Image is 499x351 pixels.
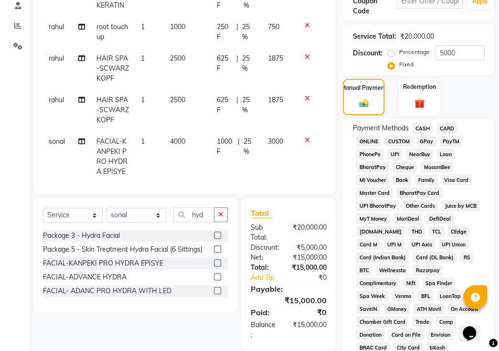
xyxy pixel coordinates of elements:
[448,303,481,314] span: On Account
[244,307,288,318] div: Paid:
[384,303,410,314] span: GMoney
[399,48,429,56] label: Percentage
[140,22,144,31] span: 1
[413,252,457,263] span: Card (DL Bank)
[436,123,457,134] span: CARD
[439,239,469,250] span: UPI Union
[406,149,433,160] span: NearBuy
[356,187,393,198] span: Master Card
[244,137,256,157] span: 25 %
[356,277,399,288] span: Complimentary
[356,174,389,185] span: MI Voucher
[242,22,256,42] span: 25 %
[385,136,413,147] span: CUSTOM
[414,303,444,314] span: ATH Movil
[43,245,202,255] div: Package 5 - Skin Treatment Hydra Facial (6 Sittings)
[244,263,284,273] div: Total:
[408,226,425,237] span: THD
[356,239,380,250] span: Card M
[244,320,285,340] div: Balance :
[170,137,185,146] span: 4000
[403,83,436,91] label: Redemption
[437,290,464,301] span: LoanTap
[352,48,382,58] div: Discount:
[242,95,256,115] span: 25 %
[217,137,234,157] span: 1000 F
[170,54,185,63] span: 2500
[288,307,333,318] div: ₹0
[356,290,388,301] span: Spa Week
[356,149,383,160] span: PhonePe
[416,136,436,147] span: GPay
[140,96,144,104] span: 1
[217,95,233,115] span: 625 F
[43,286,171,296] div: FACIAL- ADANC PRO HYDRA WITH LED
[403,277,418,288] span: Nift
[285,253,333,263] div: ₹15,000.00
[288,243,333,253] div: ₹5,000.00
[396,187,442,198] span: BharatPay Card
[356,252,409,263] span: Card (Indian Bank)
[413,265,443,276] span: Razorpay
[49,137,65,146] span: sonal
[285,223,333,243] div: ₹20,000.00
[96,22,128,41] span: root touch up
[393,213,422,224] span: MariDeal
[236,22,238,42] span: |
[440,136,463,147] span: PayTM
[387,149,402,160] span: UPI
[285,320,333,340] div: ₹15,000.00
[393,174,411,185] span: Bank
[43,272,127,282] div: FACIAL-ADVANCE HYDRA
[412,123,433,134] span: CASH
[356,98,372,109] img: _cash.svg
[244,273,296,283] a: Add Tip
[429,226,444,237] span: TCL
[49,54,64,63] span: rahul
[251,208,273,218] span: Total
[140,137,144,146] span: 1
[437,149,455,160] span: Loan
[388,329,424,340] span: Card on File
[408,239,435,250] span: UPI Axis
[217,22,233,42] span: 250 F
[49,22,64,31] span: rahul
[268,22,279,31] span: 750
[284,263,333,273] div: ₹15,000.00
[238,137,240,157] span: |
[236,53,238,74] span: |
[356,329,384,340] span: Donation
[421,161,453,172] span: MosamBee
[412,316,432,327] span: Trade
[356,213,390,224] span: MyT Money
[459,313,489,341] iframe: chat widget
[399,60,413,69] label: Fixed
[96,137,127,176] span: FACIAL-KANPEKI PRO HYDRA EPISYE
[268,54,283,63] span: 1875
[376,265,409,276] span: Wellnessta
[170,22,185,31] span: 1000
[49,96,64,104] span: rahul
[268,96,283,104] span: 1875
[217,53,233,74] span: 625 F
[418,290,433,301] span: BFL
[411,97,428,110] img: _gift.svg
[356,303,380,314] span: SaveIN
[96,96,129,124] span: HAIR SPA-SCWARZKOPF
[244,243,288,253] div: Discount:
[242,53,256,74] span: 25 %
[356,265,372,276] span: BTC
[448,226,470,237] span: CEdge
[352,32,396,42] div: Service Total:
[170,96,185,104] span: 2500
[403,200,438,211] span: Other Cards
[296,273,333,283] div: ₹0
[441,174,472,185] span: Visa Card
[352,123,408,133] span: Payment Methods
[244,223,285,243] div: Sub Total:
[436,316,456,327] span: Comp
[43,231,120,241] div: Package 3 - Hydra Facial
[140,54,144,63] span: 1
[356,161,389,172] span: BharatPay
[426,213,454,224] span: DefiDeal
